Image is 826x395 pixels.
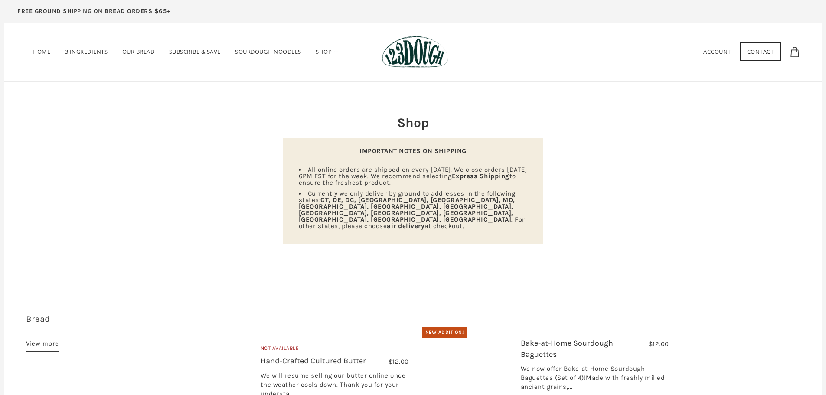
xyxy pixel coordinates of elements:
span: $12.00 [389,358,409,366]
a: Bake-at-Home Sourdough Baguettes [521,338,613,359]
strong: air delivery [387,222,424,230]
strong: Express Shipping [452,172,509,180]
a: Our Bread [116,36,161,68]
span: $12.00 [649,340,669,348]
a: FREE GROUND SHIPPING ON BREAD ORDERS $65+ [4,4,183,23]
strong: CT, DE, DC, [GEOGRAPHIC_DATA], [GEOGRAPHIC_DATA], MD, [GEOGRAPHIC_DATA], [GEOGRAPHIC_DATA], [GEOG... [299,196,515,223]
div: New Addition! [422,327,467,338]
a: Home [26,36,57,68]
span: Subscribe & Save [169,48,221,55]
div: Not Available [261,344,409,356]
p: FREE GROUND SHIPPING ON BREAD ORDERS $65+ [17,7,170,16]
span: Currently we only deliver by ground to addresses in the following states: . For other states, ple... [299,189,525,230]
a: Account [703,48,731,55]
a: SOURDOUGH NOODLES [229,36,308,68]
a: Bread [26,314,50,324]
a: Shop [309,36,345,68]
a: Subscribe & Save [163,36,227,68]
a: Contact [740,42,781,61]
h2: Shop [283,114,543,132]
a: Hand-Crafted Cultured Butter [261,356,366,366]
nav: Primary [26,36,345,68]
span: 3 Ingredients [65,48,108,55]
span: Home [33,48,50,55]
a: View more [26,338,59,352]
span: All online orders are shipped on every [DATE]. We close orders [DATE] 6PM EST for the week. We re... [299,166,527,186]
a: 3 Ingredients [59,36,114,68]
img: 123Dough Bakery [382,36,448,68]
span: SOURDOUGH NOODLES [235,48,301,55]
strong: IMPORTANT NOTES ON SHIPPING [359,147,467,155]
span: Shop [316,48,332,55]
span: Our Bread [122,48,155,55]
h3: 11 items [26,313,155,338]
